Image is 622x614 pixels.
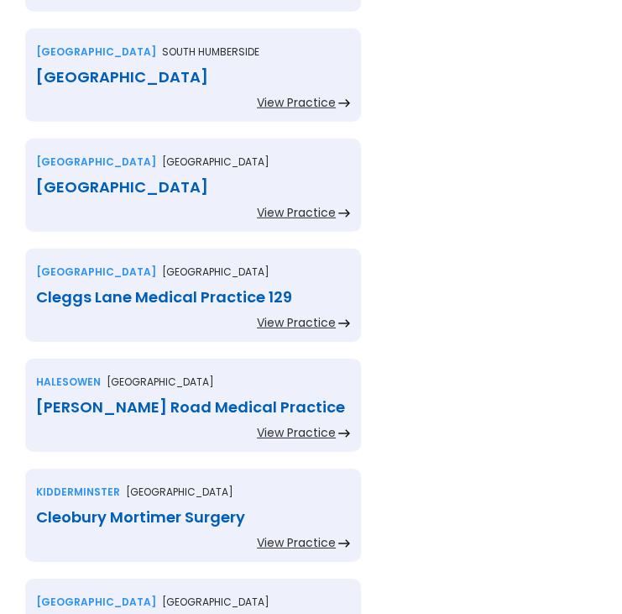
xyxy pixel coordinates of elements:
a: Halesowen[GEOGRAPHIC_DATA][PERSON_NAME] Road Medical PracticeView Practice [25,359,361,469]
a: [GEOGRAPHIC_DATA]South humberside[GEOGRAPHIC_DATA]View Practice [25,29,361,139]
div: View Practice [257,204,336,221]
a: [GEOGRAPHIC_DATA][GEOGRAPHIC_DATA]Cleggs Lane Medical Practice 129View Practice [25,249,361,359]
a: [GEOGRAPHIC_DATA][GEOGRAPHIC_DATA][GEOGRAPHIC_DATA]View Practice [25,139,361,249]
p: [GEOGRAPHIC_DATA] [107,374,214,391]
a: Kidderminster[GEOGRAPHIC_DATA]Cleobury Mortimer SurgeryView Practice [25,469,361,579]
div: Cleggs Lane Medical Practice 129 [36,289,350,306]
div: View Practice [257,424,336,441]
p: [GEOGRAPHIC_DATA] [126,484,233,501]
div: Cleobury Mortimer Surgery [36,509,350,526]
div: View Practice [257,94,336,111]
div: [GEOGRAPHIC_DATA] [36,44,156,60]
div: [GEOGRAPHIC_DATA] [36,179,350,196]
div: [GEOGRAPHIC_DATA] [36,264,156,281]
div: [GEOGRAPHIC_DATA] [36,154,156,171]
div: Kidderminster [36,484,120,501]
div: [GEOGRAPHIC_DATA] [36,594,156,611]
div: View Practice [257,534,336,551]
div: [PERSON_NAME] Road Medical Practice [36,399,350,416]
p: [GEOGRAPHIC_DATA] [162,154,269,171]
div: [GEOGRAPHIC_DATA] [36,69,350,86]
div: Halesowen [36,374,101,391]
p: [GEOGRAPHIC_DATA] [162,264,269,281]
p: [GEOGRAPHIC_DATA] [162,594,269,611]
div: View Practice [257,314,336,331]
p: South humberside [162,44,259,60]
